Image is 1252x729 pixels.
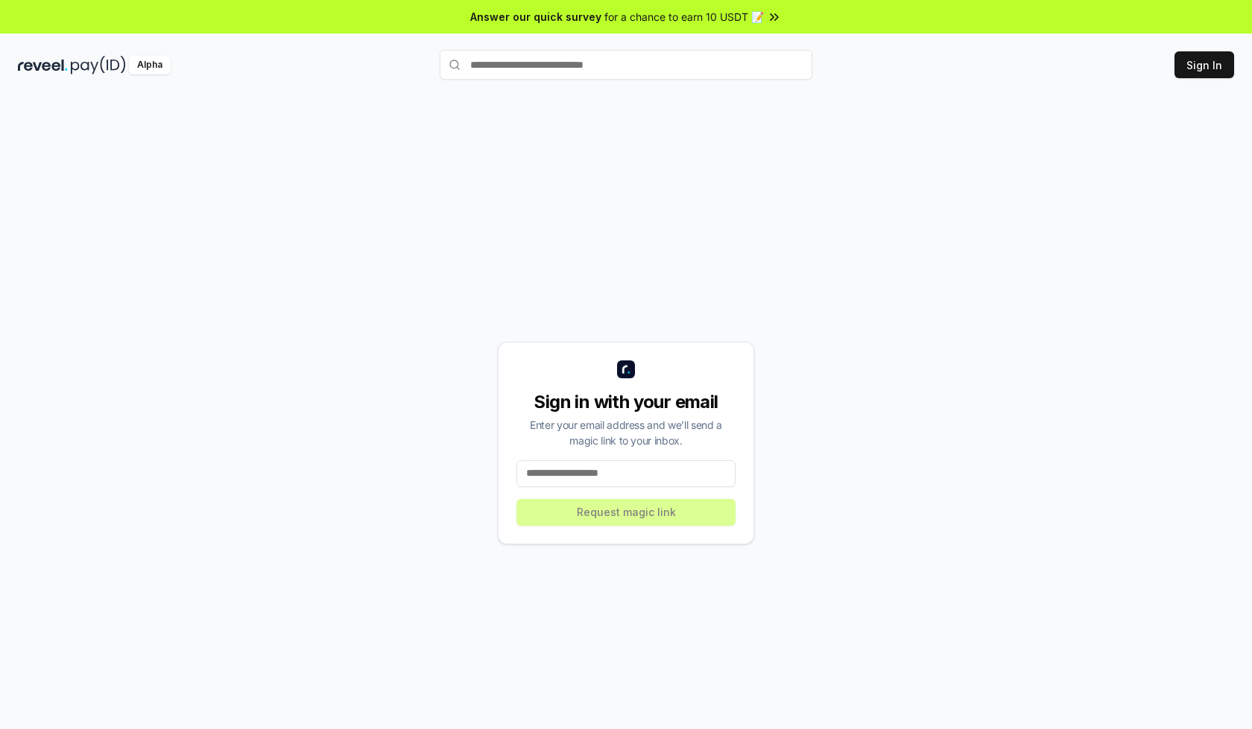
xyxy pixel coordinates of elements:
[516,417,736,448] div: Enter your email address and we’ll send a magic link to your inbox.
[604,9,764,25] span: for a chance to earn 10 USDT 📝
[470,9,601,25] span: Answer our quick survey
[18,56,68,74] img: reveel_dark
[71,56,126,74] img: pay_id
[1174,51,1234,78] button: Sign In
[129,56,171,74] div: Alpha
[516,390,736,414] div: Sign in with your email
[617,360,635,378] img: logo_small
